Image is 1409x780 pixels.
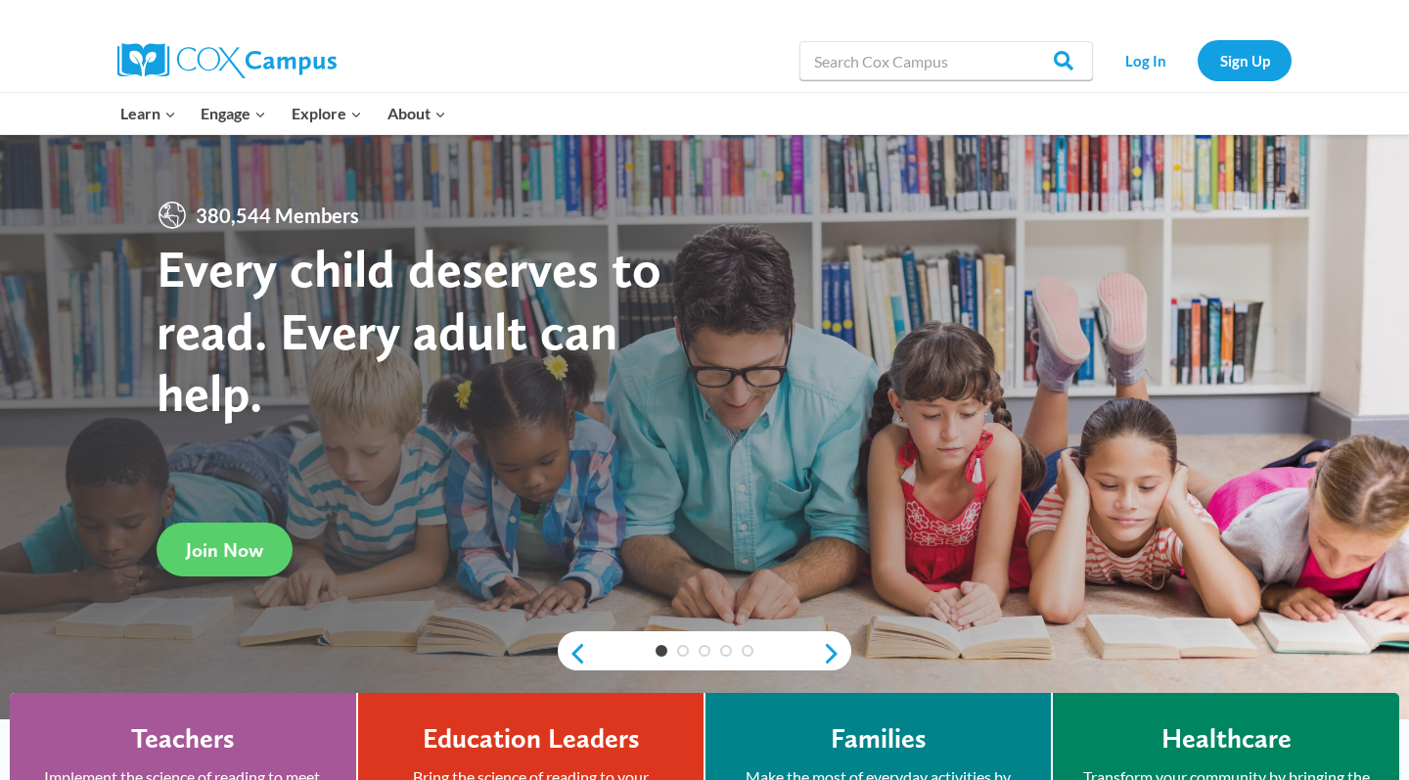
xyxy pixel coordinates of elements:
strong: Every child deserves to read. Every adult can help. [157,237,661,424]
a: 1 [656,645,667,657]
span: 380,544 Members [188,200,367,231]
nav: Secondary Navigation [1103,40,1292,80]
a: 5 [742,645,753,657]
input: Search Cox Campus [799,41,1093,80]
h4: Education Leaders [423,722,640,756]
h4: Healthcare [1161,722,1292,756]
span: Learn [120,101,176,126]
a: Sign Up [1198,40,1292,80]
a: 3 [699,645,710,657]
span: Join Now [186,538,263,562]
a: Log In [1103,40,1188,80]
a: 2 [677,645,689,657]
span: About [387,101,446,126]
nav: Primary Navigation [108,93,458,134]
a: Join Now [157,523,293,576]
span: Engage [201,101,266,126]
img: Cox Campus [117,43,337,78]
h4: Families [831,722,927,756]
a: next [822,642,851,665]
a: 4 [720,645,732,657]
h4: Teachers [131,722,235,756]
div: content slider buttons [558,634,851,673]
a: previous [558,642,587,665]
span: Explore [292,101,362,126]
